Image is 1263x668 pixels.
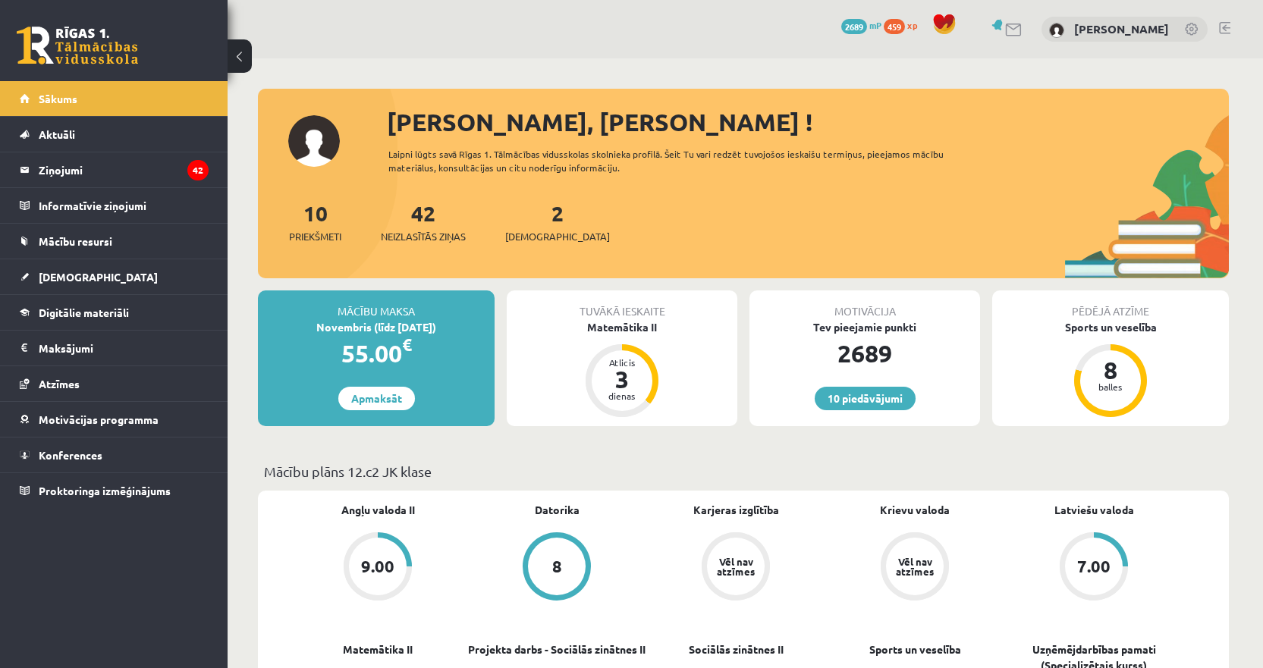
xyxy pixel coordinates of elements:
[894,557,936,576] div: Vēl nav atzīmes
[535,502,580,518] a: Datorika
[1088,382,1133,391] div: balles
[20,473,209,508] a: Proktoringa izmēģinājums
[646,532,825,604] a: Vēl nav atzīmes
[841,19,881,31] a: 2689 mP
[749,319,980,335] div: Tev pieejamie punkti
[338,387,415,410] a: Apmaksāt
[992,319,1229,419] a: Sports un veselība 8 balles
[387,104,1229,140] div: [PERSON_NAME], [PERSON_NAME] !
[289,199,341,244] a: 10Priekšmeti
[1049,23,1064,38] img: Kristīne Ozola
[20,331,209,365] a: Maksājumi
[258,290,495,319] div: Mācību maksa
[20,188,209,223] a: Informatīvie ziņojumi
[258,335,495,372] div: 55.00
[381,199,466,244] a: 42Neizlasītās ziņas
[689,641,784,657] a: Sociālās zinātnes II
[507,319,737,419] a: Matemātika II Atlicis 3 dienas
[388,147,971,174] div: Laipni lūgts savā Rīgas 1. Tālmācības vidusskolas skolnieka profilā. Šeit Tu vari redzēt tuvojošo...
[693,502,779,518] a: Karjeras izglītība
[884,19,925,31] a: 459 xp
[341,502,415,518] a: Angļu valoda II
[467,532,646,604] a: 8
[289,229,341,244] span: Priekšmeti
[1074,21,1169,36] a: [PERSON_NAME]
[1004,532,1183,604] a: 7.00
[507,290,737,319] div: Tuvākā ieskaite
[39,188,209,223] legend: Informatīvie ziņojumi
[20,81,209,116] a: Sākums
[715,557,757,576] div: Vēl nav atzīmes
[552,558,562,575] div: 8
[20,402,209,437] a: Motivācijas programma
[17,27,138,64] a: Rīgas 1. Tālmācības vidusskola
[39,234,112,248] span: Mācību resursi
[20,259,209,294] a: [DEMOGRAPHIC_DATA]
[20,295,209,330] a: Digitālie materiāli
[361,558,394,575] div: 9.00
[381,229,466,244] span: Neizlasītās ziņas
[599,367,645,391] div: 3
[20,152,209,187] a: Ziņojumi42
[402,334,412,356] span: €
[288,532,467,604] a: 9.00
[825,532,1004,604] a: Vēl nav atzīmes
[907,19,917,31] span: xp
[1054,502,1134,518] a: Latviešu valoda
[39,331,209,365] legend: Maksājumi
[505,199,610,244] a: 2[DEMOGRAPHIC_DATA]
[258,319,495,335] div: Novembris (līdz [DATE])
[880,502,950,518] a: Krievu valoda
[39,306,129,319] span: Digitālie materiāli
[992,290,1229,319] div: Pēdējā atzīme
[815,387,916,410] a: 10 piedāvājumi
[39,412,159,426] span: Motivācijas programma
[264,461,1223,481] p: Mācību plāns 12.c2 JK klase
[20,437,209,472] a: Konferences
[20,117,209,152] a: Aktuāli
[599,358,645,367] div: Atlicis
[187,160,209,180] i: 42
[749,290,980,319] div: Motivācija
[39,127,75,141] span: Aktuāli
[20,224,209,259] a: Mācību resursi
[884,19,905,34] span: 459
[20,366,209,401] a: Atzīmes
[39,270,158,284] span: [DEMOGRAPHIC_DATA]
[749,335,980,372] div: 2689
[507,319,737,335] div: Matemātika II
[343,641,413,657] a: Matemātika II
[599,391,645,400] div: dienas
[468,641,646,657] a: Projekta darbs - Sociālās zinātnes II
[39,92,77,105] span: Sākums
[39,377,80,390] span: Atzīmes
[39,152,209,187] legend: Ziņojumi
[1077,558,1111,575] div: 7.00
[39,448,102,462] span: Konferences
[1088,358,1133,382] div: 8
[869,641,961,657] a: Sports un veselība
[992,319,1229,335] div: Sports un veselība
[39,484,171,497] span: Proktoringa izmēģinājums
[869,19,881,31] span: mP
[841,19,867,34] span: 2689
[505,229,610,244] span: [DEMOGRAPHIC_DATA]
